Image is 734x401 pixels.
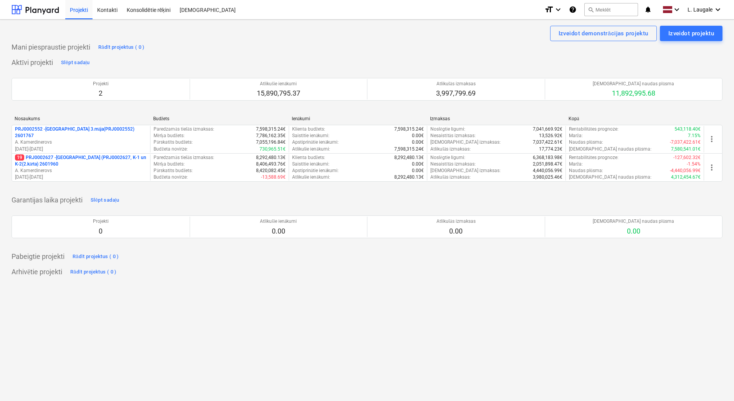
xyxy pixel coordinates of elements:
p: Marža : [569,133,583,139]
p: [DEMOGRAPHIC_DATA] izmaksas : [430,167,501,174]
iframe: Chat Widget [696,364,734,401]
p: PRJ0002627 - [GEOGRAPHIC_DATA] (PRJ0002627, K-1 un K-2(2.kārta) 2601960 [15,154,147,167]
p: Arhivētie projekti [12,267,62,277]
div: Rādīt projektus ( 0 ) [98,43,145,52]
p: Paredzamās tiešās izmaksas : [154,154,214,161]
p: 7,055,196.84€ [256,139,286,146]
p: Paredzamās tiešās izmaksas : [154,126,214,133]
p: 7,598,315.24€ [256,126,286,133]
i: notifications [644,5,652,14]
p: Pārskatīts budžets : [154,139,193,146]
p: Saistītie ienākumi : [292,133,330,139]
p: Budžeta novirze : [154,174,187,181]
p: 0.00€ [412,133,424,139]
p: Saistītie ienākumi : [292,161,330,167]
div: PRJ0002552 -[GEOGRAPHIC_DATA] 3.māja(PRJ0002552) 2601767A. Kamerdinerovs[DATE]-[DATE] [15,126,147,152]
span: more_vert [707,134,716,144]
p: [DEMOGRAPHIC_DATA] naudas plūsma [593,218,674,225]
p: [DEMOGRAPHIC_DATA] izmaksas : [430,139,501,146]
p: Rentabilitātes prognoze : [569,154,618,161]
p: [DEMOGRAPHIC_DATA] naudas plūsma : [569,146,651,152]
p: -4,440,056.99€ [670,167,701,174]
p: Budžeta novirze : [154,146,187,152]
button: Izveidot demonstrācijas projektu [550,26,657,41]
p: 3,980,025.46€ [533,174,562,181]
p: Atlikušie ienākumi [260,218,297,225]
button: Slēpt sadaļu [59,56,92,69]
p: 0.00 [436,227,476,236]
p: Noslēgtie līgumi : [430,154,465,161]
p: Naudas plūsma : [569,167,603,174]
p: 7,598,315.24€ [394,146,424,152]
p: Aktīvi projekti [12,58,53,67]
p: 0.00 [260,227,297,236]
p: Mērķa budžets : [154,161,185,167]
p: 0 [93,227,109,236]
i: keyboard_arrow_down [672,5,681,14]
p: Nesaistītās izmaksas : [430,161,476,167]
span: search [588,7,594,13]
div: Budžets [153,116,286,122]
i: keyboard_arrow_down [554,5,563,14]
button: Rādīt projektus ( 0 ) [96,41,147,53]
p: Apstiprinātie ienākumi : [292,139,339,146]
p: 2,051,898.47€ [533,161,562,167]
span: 19 [15,154,24,161]
p: -127,602.32€ [673,154,701,161]
p: 543,118.40€ [674,126,701,133]
p: [DEMOGRAPHIC_DATA] naudas plūsma [593,81,674,87]
p: 7.15% [688,133,701,139]
p: [DEMOGRAPHIC_DATA] naudas plūsma : [569,174,651,181]
p: Projekti [93,81,109,87]
p: 2 [93,89,109,98]
div: Rādīt projektus ( 0 ) [73,252,119,261]
div: Slēpt sadaļu [91,196,119,205]
p: Marža : [569,161,583,167]
p: Pārskatīts budžets : [154,167,193,174]
div: Izveidot projektu [668,28,714,38]
p: A. Kamerdinerovs [15,167,147,174]
p: Rentabilitātes prognoze : [569,126,618,133]
p: Mani piespraustie projekti [12,43,90,52]
div: Nosaukums [15,116,147,121]
div: Kopā [569,116,701,122]
p: 8,420,082.45€ [256,167,286,174]
div: Izveidot demonstrācijas projektu [559,28,648,38]
p: Klienta budžets : [292,126,325,133]
p: [DATE] - [DATE] [15,146,147,152]
div: Izmaksas [430,116,562,121]
button: Izveidot projektu [660,26,722,41]
p: Atlikušie ienākumi : [292,174,330,181]
p: Nesaistītās izmaksas : [430,133,476,139]
p: 7,037,422.61€ [533,139,562,146]
p: 0.00 [593,227,674,236]
p: Mērķa budžets : [154,133,185,139]
i: keyboard_arrow_down [713,5,722,14]
p: 4,440,056.99€ [533,167,562,174]
p: Atlikušie ienākumi [257,81,300,87]
p: -13,588.69€ [261,174,286,181]
p: 0.00€ [412,161,424,167]
p: 15,890,795.37 [257,89,300,98]
p: 8,292,480.13€ [394,154,424,161]
p: 0.00€ [412,139,424,146]
i: format_size [544,5,554,14]
div: 19PRJ0002627 -[GEOGRAPHIC_DATA] (PRJ0002627, K-1 un K-2(2.kārta) 2601960A. Kamerdinerovs[DATE]-[D... [15,154,147,181]
p: Atlikušās izmaksas [436,81,476,87]
p: 7,580,541.01€ [671,146,701,152]
button: Rādīt projektus ( 0 ) [68,266,119,278]
p: Atlikušās izmaksas : [430,146,471,152]
p: 17,774.23€ [539,146,562,152]
div: Slēpt sadaļu [61,58,90,67]
p: -1.54% [687,161,701,167]
i: Zināšanu pamats [569,5,577,14]
p: 0.00€ [412,167,424,174]
p: 13,526.92€ [539,133,562,139]
p: [DATE] - [DATE] [15,174,147,181]
p: 3,997,799.69 [436,89,476,98]
p: Apstiprinātie ienākumi : [292,167,339,174]
p: Noslēgtie līgumi : [430,126,465,133]
p: PRJ0002552 - [GEOGRAPHIC_DATA] 3.māja(PRJ0002552) 2601767 [15,126,147,139]
p: 7,041,669.92€ [533,126,562,133]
